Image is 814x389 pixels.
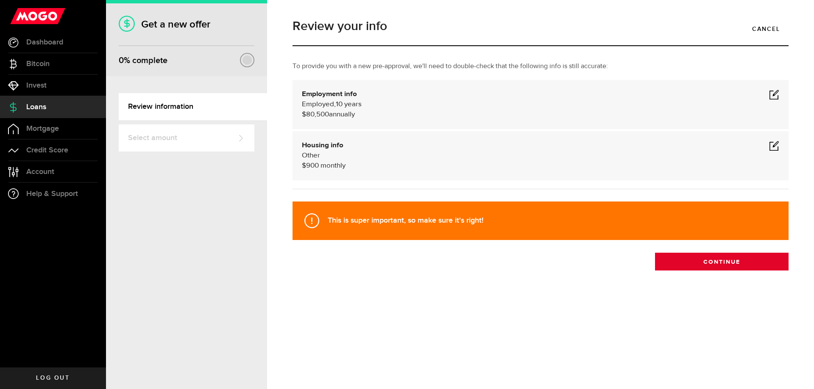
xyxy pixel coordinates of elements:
[119,53,167,68] div: % complete
[293,61,789,72] p: To provide you with a new pre-approval, we'll need to double-check that the following info is sti...
[302,162,306,169] span: $
[329,111,355,118] span: annually
[36,375,70,381] span: Log out
[119,124,254,152] a: Select amount
[26,146,68,154] span: Credit Score
[293,20,789,33] h1: Review your info
[328,216,483,225] strong: This is super important, so make sure it's right!
[302,101,334,108] span: Employed
[26,60,50,68] span: Bitcoin
[26,82,47,89] span: Invest
[302,111,329,118] span: $80,500
[302,152,320,159] span: Other
[302,91,357,98] b: Employment info
[119,55,124,66] span: 0
[306,162,319,169] span: 900
[7,3,32,29] button: Open LiveChat chat widget
[744,20,789,38] a: Cancel
[119,93,267,120] a: Review information
[334,101,336,108] span: ,
[119,18,254,30] h1: Get a new offer
[655,253,789,270] button: Continue
[26,125,59,132] span: Mortgage
[26,39,63,46] span: Dashboard
[26,103,46,111] span: Loans
[321,162,346,169] span: monthly
[26,190,78,198] span: Help & Support
[302,142,343,149] b: Housing info
[336,101,362,108] span: 10 years
[26,168,54,176] span: Account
